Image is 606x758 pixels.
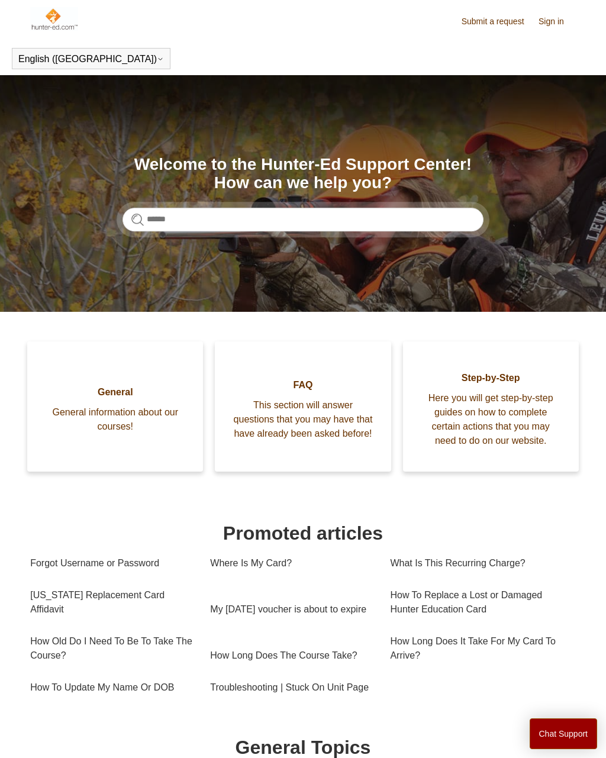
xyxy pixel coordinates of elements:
[210,547,372,579] a: Where Is My Card?
[18,54,164,64] button: English ([GEOGRAPHIC_DATA])
[123,208,483,231] input: Search
[30,579,192,625] a: [US_STATE] Replacement Card Affidavit
[27,341,203,472] a: General General information about our courses!
[210,640,372,672] a: How Long Does The Course Take?
[45,385,185,399] span: General
[123,156,483,192] h1: Welcome to the Hunter-Ed Support Center! How can we help you?
[45,405,185,434] span: General information about our courses!
[30,672,192,704] a: How To Update My Name Or DOB
[403,341,579,472] a: Step-by-Step Here you will get step-by-step guides on how to complete certain actions that you ma...
[390,625,570,672] a: How Long Does It Take For My Card To Arrive?
[390,579,570,625] a: How To Replace a Lost or Damaged Hunter Education Card
[462,15,536,28] a: Submit a request
[390,547,570,579] a: What Is This Recurring Charge?
[30,519,576,547] h1: Promoted articles
[233,398,373,441] span: This section will answer questions that you may have that have already been asked before!
[30,547,192,579] a: Forgot Username or Password
[421,391,561,448] span: Here you will get step-by-step guides on how to complete certain actions that you may need to do ...
[210,672,372,704] a: Troubleshooting | Stuck On Unit Page
[530,718,598,749] button: Chat Support
[539,15,576,28] a: Sign in
[215,341,391,472] a: FAQ This section will answer questions that you may have that have already been asked before!
[421,371,561,385] span: Step-by-Step
[30,625,192,672] a: How Old Do I Need To Be To Take The Course?
[233,378,373,392] span: FAQ
[210,594,372,625] a: My [DATE] voucher is about to expire
[30,7,78,31] img: Hunter-Ed Help Center home page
